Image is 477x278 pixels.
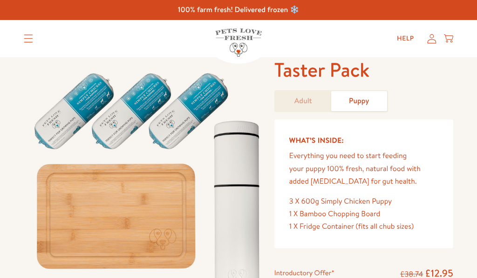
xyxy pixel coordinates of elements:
iframe: Gorgias live chat messenger [430,234,468,269]
div: 1 X Fridge Container (fits all chub sizes) [289,220,438,233]
a: Adult [275,91,331,111]
summary: Translation missing: en.sections.header.menu [16,27,41,50]
h1: Taster Pack [274,57,453,83]
div: 3 X 600g Simply Chicken Puppy [289,195,438,208]
a: Help [389,29,422,48]
h5: What’s Inside: [289,134,438,146]
a: Puppy [331,91,387,111]
img: Pets Love Fresh [215,28,262,57]
div: 1 X Bamboo Chopping Board [289,208,438,220]
p: Everything you need to start feeding your puppy 100% fresh, natural food with added [MEDICAL_DATA... [289,150,438,188]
